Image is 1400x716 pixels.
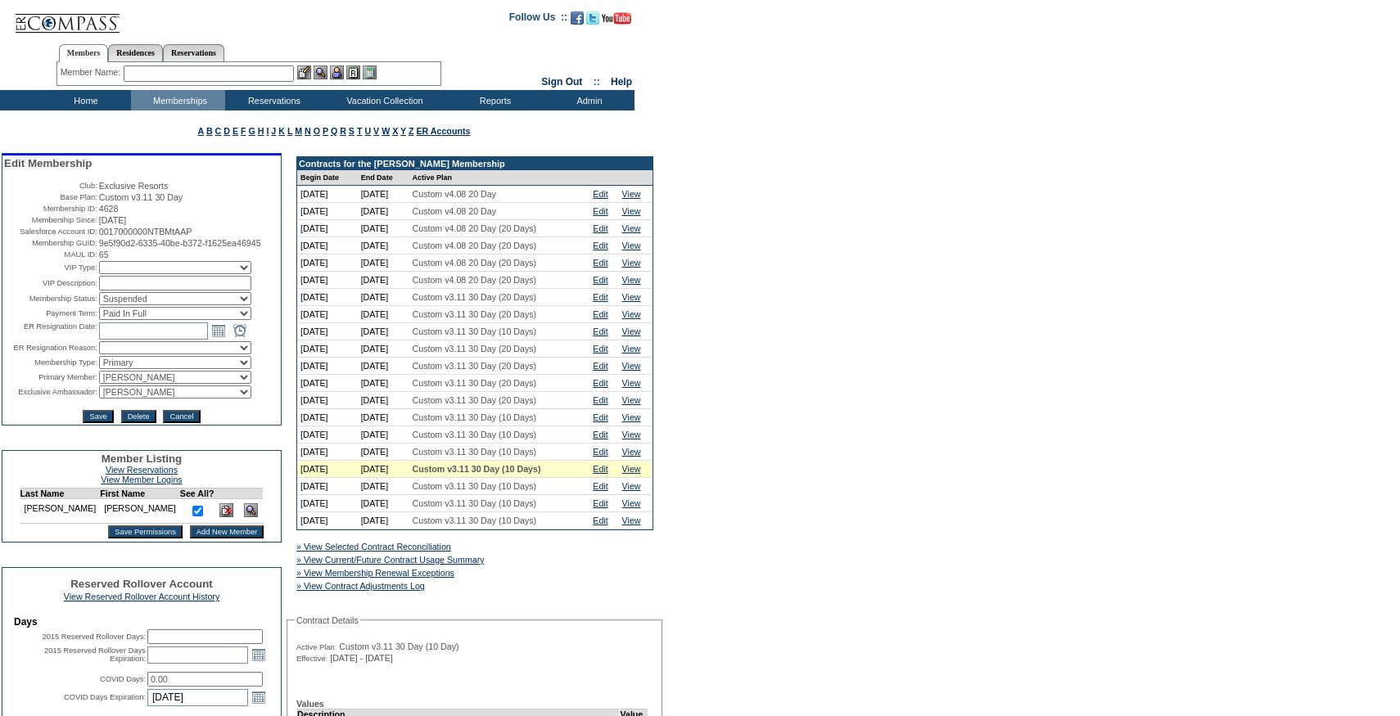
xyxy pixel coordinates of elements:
a: View Reservations [106,465,178,475]
a: J [271,126,276,136]
td: [DATE] [358,375,409,392]
td: Home [37,90,131,110]
a: Edit [593,481,607,491]
a: C [215,126,222,136]
a: » View Current/Future Contract Usage Summary [296,555,485,565]
a: Follow us on Twitter [586,16,599,26]
td: Membership Since: [4,215,97,225]
a: View [622,258,641,268]
td: Admin [540,90,635,110]
td: [PERSON_NAME] [100,499,180,524]
a: S [349,126,355,136]
td: [DATE] [297,444,358,461]
a: Members [59,44,109,62]
a: M [295,126,302,136]
img: b_calculator.gif [363,65,377,79]
td: [DATE] [358,237,409,254]
a: View [622,189,641,199]
td: [DATE] [297,392,358,409]
td: MAUL ID: [4,250,97,259]
a: Edit [593,395,607,405]
a: E [233,126,238,136]
td: Payment Term: [4,307,97,320]
a: H [258,126,264,136]
span: Reserved Rollover Account [70,578,213,590]
td: [DATE] [297,478,358,495]
td: [DATE] [297,323,358,340]
a: View [622,395,641,405]
td: [DATE] [358,495,409,512]
input: Cancel [163,410,200,423]
a: Sign Out [541,76,582,88]
span: Custom v3.11 30 Day (10 Days) [413,447,537,457]
td: Vacation Collection [319,90,446,110]
a: Edit [593,223,607,233]
a: N [305,126,311,136]
td: [PERSON_NAME] [20,499,100,524]
span: Member Listing [102,453,183,465]
a: View [622,498,641,508]
td: [DATE] [358,220,409,237]
td: Active Plan [409,170,590,186]
a: A [198,126,204,136]
a: View [622,206,641,216]
span: Custom v3.11 30 Day (10 Days) [413,498,537,508]
span: Custom v3.11 30 Day (20 Days) [413,378,537,388]
img: Delete [219,503,233,517]
span: [DATE] - [DATE] [330,653,393,663]
img: Become our fan on Facebook [571,11,584,25]
td: First Name [100,489,180,499]
a: Edit [593,344,607,353]
span: Custom v3.11 30 Day (20 Days) [413,292,537,302]
a: Open the calendar popup. [210,322,228,340]
a: View [622,412,641,422]
td: Days [14,616,269,628]
td: [DATE] [297,409,358,426]
span: Edit Membership [4,157,92,169]
img: View [314,65,327,79]
span: Custom v4.08 20 Day [413,189,496,199]
a: View [622,241,641,250]
a: D [224,126,230,136]
a: W [382,126,390,136]
td: [DATE] [358,203,409,220]
span: Custom v3.11 30 Day (20 Days) [413,395,537,405]
a: Edit [593,206,607,216]
td: [DATE] [297,254,358,272]
td: VIP Description: [4,276,97,290]
span: [DATE] [99,215,127,225]
div: Member Name: [61,65,124,79]
span: 4628 [99,204,119,214]
td: [DATE] [297,306,358,323]
a: View [622,309,641,319]
td: See All? [180,489,215,499]
a: Edit [593,447,607,457]
a: X [392,126,398,136]
td: Memberships [131,90,225,110]
td: [DATE] [358,306,409,323]
a: Residences [108,44,163,61]
td: Primary Member: [4,371,97,384]
td: [DATE] [297,461,358,478]
a: View [622,481,641,491]
span: Custom v4.08 20 Day (20 Days) [413,241,537,250]
td: Membership Type: [4,356,97,369]
td: Begin Date [297,170,358,186]
a: View Member Logins [101,475,182,484]
a: G [248,126,255,136]
td: [DATE] [297,272,358,289]
td: [DATE] [297,375,358,392]
span: Exclusive Resorts [99,181,169,191]
a: I [266,126,269,136]
td: Exclusive Ambassador: [4,385,97,399]
img: Subscribe to our YouTube Channel [602,12,631,25]
span: Custom v3.11 30 Day (20 Days) [413,361,537,371]
a: Edit [593,430,607,439]
legend: Contract Details [295,615,360,625]
a: Edit [593,241,607,250]
a: Edit [593,309,607,319]
td: [DATE] [297,512,358,529]
td: Membership Status: [4,292,97,305]
td: Last Name [20,489,100,499]
span: Custom v3.11 30 Day (10 Days) [413,412,537,422]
